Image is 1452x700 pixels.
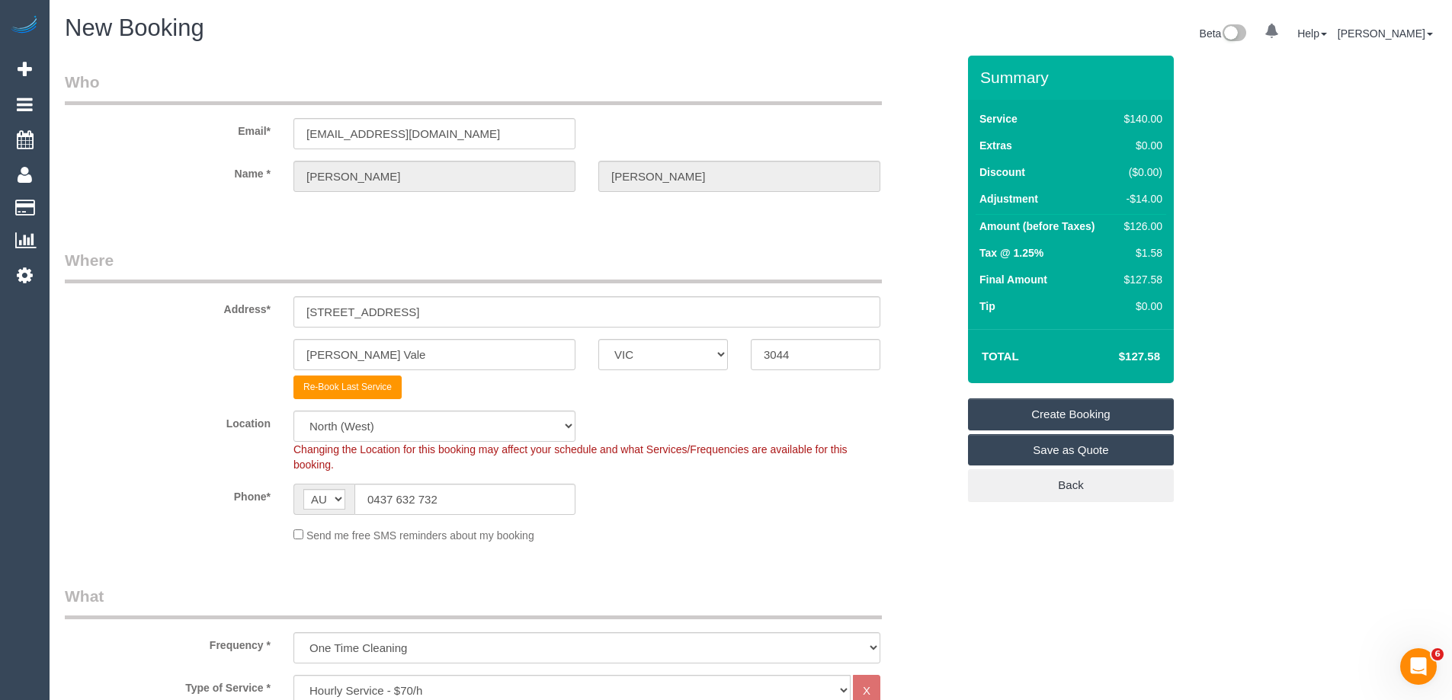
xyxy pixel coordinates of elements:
[968,398,1174,430] a: Create Booking
[1118,272,1162,287] div: $127.58
[65,14,204,41] span: New Booking
[1338,27,1433,40] a: [PERSON_NAME]
[65,249,882,283] legend: Where
[53,411,282,431] label: Location
[354,484,575,515] input: Phone*
[1297,27,1327,40] a: Help
[306,529,534,542] span: Send me free SMS reminders about my booking
[598,161,880,192] input: Last Name*
[968,469,1174,501] a: Back
[979,165,1025,180] label: Discount
[980,69,1166,86] h3: Summary
[1118,138,1162,153] div: $0.00
[979,272,1047,287] label: Final Amount
[1400,648,1437,685] iframe: Intercom live chat
[1118,191,1162,206] div: -$14.00
[979,219,1095,234] label: Amount (before Taxes)
[293,161,575,192] input: First Name*
[1431,648,1444,660] span: 6
[1221,24,1246,44] img: New interface
[1200,27,1247,40] a: Beta
[1118,299,1162,314] div: $0.00
[979,111,1018,126] label: Service
[293,118,575,149] input: Email*
[979,191,1038,206] label: Adjustment
[1118,245,1162,261] div: $1.58
[53,296,282,317] label: Address*
[293,443,848,471] span: Changing the Location for this booking may affect your schedule and what Services/Frequencies are...
[979,245,1043,261] label: Tax @ 1.25%
[53,161,282,181] label: Name *
[1118,165,1162,180] div: ($0.00)
[53,675,282,695] label: Type of Service *
[53,118,282,139] label: Email*
[968,434,1174,466] a: Save as Quote
[751,339,880,370] input: Post Code*
[293,376,402,399] button: Re-Book Last Service
[65,71,882,105] legend: Who
[293,339,575,370] input: Suburb*
[979,299,995,314] label: Tip
[1073,350,1160,363] h4: $127.58
[9,15,40,37] img: Automaid Logo
[979,138,1012,153] label: Extras
[982,350,1019,363] strong: Total
[53,484,282,504] label: Phone*
[53,632,282,653] label: Frequency *
[65,585,882,619] legend: What
[1118,219,1162,234] div: $126.00
[1118,111,1162,126] div: $140.00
